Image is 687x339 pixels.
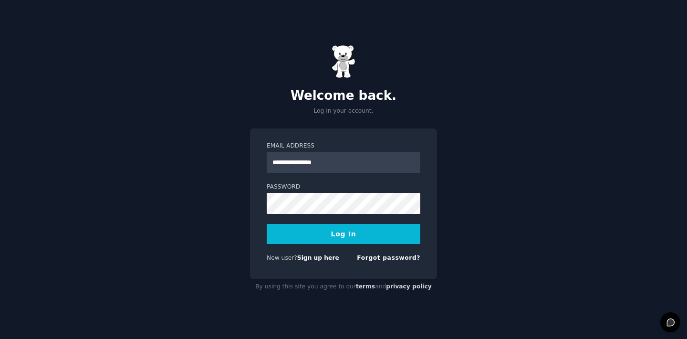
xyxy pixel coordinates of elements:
a: Sign up here [297,254,339,261]
p: Log in your account. [250,107,437,116]
span: New user? [267,254,297,261]
a: privacy policy [386,283,432,290]
label: Email Address [267,142,420,150]
h2: Welcome back. [250,88,437,104]
a: Forgot password? [357,254,420,261]
div: By using this site you agree to our and [250,279,437,295]
label: Password [267,183,420,191]
a: terms [356,283,375,290]
img: Gummy Bear [332,45,355,78]
button: Log In [267,224,420,244]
